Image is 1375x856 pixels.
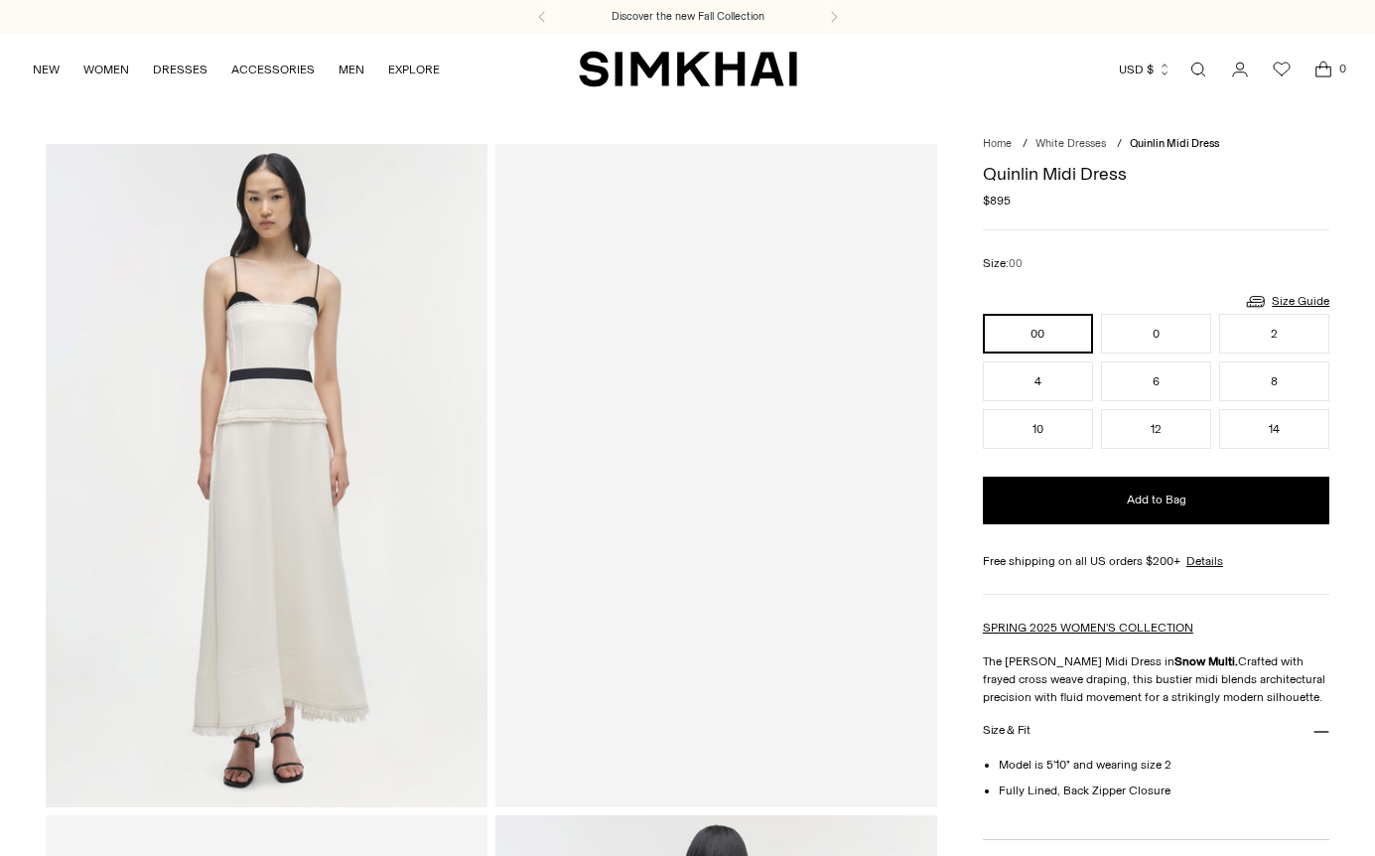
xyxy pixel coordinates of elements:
[1219,409,1329,449] button: 14
[33,48,60,91] a: NEW
[1009,257,1023,270] span: 00
[1035,137,1106,150] a: White Dresses
[153,48,207,91] a: DRESSES
[983,706,1329,757] button: Size & Fit
[1333,60,1351,77] span: 0
[983,137,1012,150] a: Home
[1101,361,1211,401] button: 6
[1219,361,1329,401] button: 8
[388,48,440,91] a: EXPLORE
[983,361,1093,401] button: 4
[83,48,129,91] a: WOMEN
[1127,492,1186,508] span: Add to Bag
[983,254,1023,273] label: Size:
[983,192,1011,210] span: $895
[983,314,1093,354] button: 00
[1117,136,1122,153] div: /
[1304,50,1343,89] a: Open cart modal
[983,724,1031,737] h3: Size & Fit
[46,144,487,807] img: Quinlin Midi Dress
[1244,289,1329,314] a: Size Guide
[1220,50,1260,89] a: Go to the account page
[1262,50,1302,89] a: Wishlist
[1023,136,1028,153] div: /
[983,552,1329,570] div: Free shipping on all US orders $200+
[1101,314,1211,354] button: 0
[612,9,764,25] a: Discover the new Fall Collection
[339,48,364,91] a: MEN
[983,652,1329,706] p: The [PERSON_NAME] Midi Dress in Crafted with frayed cross weave draping, this bustier midi blends...
[983,165,1329,183] h1: Quinlin Midi Dress
[983,621,1193,635] a: SPRING 2025 WOMEN'S COLLECTION
[999,782,1329,799] li: Fully Lined, Back Zipper Closure
[1101,409,1211,449] button: 12
[1178,50,1218,89] a: Open search modal
[1219,314,1329,354] button: 2
[1130,137,1219,150] span: Quinlin Midi Dress
[983,477,1329,524] button: Add to Bag
[983,136,1329,153] nav: breadcrumbs
[983,409,1093,449] button: 10
[1186,552,1223,570] a: Details
[999,756,1329,774] li: Model is 5'10" and wearing size 2
[495,144,937,807] a: Quinlin Midi Dress
[1174,654,1238,668] strong: Snow Multi.
[1119,48,1171,91] button: USD $
[579,50,797,88] a: SIMKHAI
[231,48,315,91] a: ACCESSORIES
